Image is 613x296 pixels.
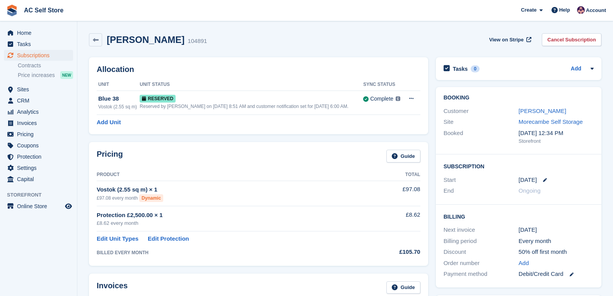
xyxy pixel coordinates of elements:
a: menu [4,50,73,61]
img: icon-info-grey-7440780725fd019a000dd9b08b2336e03edf1995a4989e88bcd33f0948082b44.svg [396,96,400,101]
span: Account [586,7,606,14]
a: View on Stripe [486,33,533,46]
span: View on Stripe [489,36,524,44]
span: Invoices [17,118,63,128]
span: Online Store [17,201,63,212]
div: Vostok (2.55 sq m) [98,103,140,110]
span: Ongoing [519,187,541,194]
div: £8.62 every month [97,219,360,227]
div: Start [444,176,519,185]
a: Contracts [18,62,73,69]
a: Morecambe Self Storage [519,118,583,125]
td: £8.62 [360,206,420,231]
a: menu [4,129,73,140]
a: Price increases NEW [18,71,73,79]
a: Add Unit [97,118,121,127]
time: 2025-09-27 00:00:00 UTC [519,176,537,185]
span: Sites [17,84,63,95]
h2: Invoices [97,281,128,294]
a: menu [4,174,73,185]
a: menu [4,151,73,162]
div: Dynamic [139,194,163,202]
a: Add [519,259,529,268]
div: [DATE] [519,226,594,234]
span: Capital [17,174,63,185]
a: menu [4,163,73,173]
a: menu [4,140,73,151]
h2: Allocation [97,65,420,74]
div: £105.70 [360,248,420,257]
a: Preview store [64,202,73,211]
th: Product [97,169,360,181]
div: [DATE] 12:34 PM [519,129,594,138]
div: Order number [444,259,519,268]
a: menu [4,118,73,128]
div: £97.08 every month [97,194,360,202]
div: Next invoice [444,226,519,234]
span: Create [521,6,536,14]
div: 104891 [188,37,207,46]
a: Cancel Subscription [542,33,601,46]
a: Edit Unit Types [97,234,138,243]
a: Guide [386,281,420,294]
div: NEW [60,71,73,79]
img: Ted Cox [577,6,585,14]
div: 0 [471,65,480,72]
th: Unit [97,79,140,91]
span: Coupons [17,140,63,151]
h2: Pricing [97,150,123,163]
a: Guide [386,150,420,163]
div: Every month [519,237,594,246]
div: Complete [370,95,393,103]
div: Booked [444,129,519,145]
a: menu [4,106,73,117]
h2: Booking [444,95,594,101]
a: Edit Protection [148,234,189,243]
span: Subscriptions [17,50,63,61]
h2: Tasks [453,65,468,72]
span: Storefront [7,191,77,199]
a: menu [4,95,73,106]
div: End [444,186,519,195]
div: Site [444,118,519,127]
span: Settings [17,163,63,173]
span: Pricing [17,129,63,140]
a: menu [4,201,73,212]
a: menu [4,84,73,95]
a: Add [571,65,581,74]
h2: Billing [444,212,594,220]
div: Debit/Credit Card [519,270,594,279]
img: stora-icon-8386f47178a22dfd0bd8f6a31ec36ba5ce8667c1dd55bd0f319d3a0aa187defe.svg [6,5,18,16]
a: menu [4,39,73,50]
div: Customer [444,107,519,116]
td: £97.08 [360,181,420,206]
div: Storefront [519,137,594,145]
div: BILLED EVERY MONTH [97,249,360,256]
div: 50% off first month [519,248,594,257]
span: Reserved [140,95,176,103]
a: [PERSON_NAME] [519,108,566,114]
a: menu [4,27,73,38]
div: Payment method [444,270,519,279]
div: Billing period [444,237,519,246]
h2: Subscription [444,162,594,170]
span: Analytics [17,106,63,117]
span: Help [559,6,570,14]
div: Protection £2,500.00 × 1 [97,211,360,220]
a: AC Self Store [21,4,67,17]
div: Discount [444,248,519,257]
span: Home [17,27,63,38]
th: Total [360,169,420,181]
span: Protection [17,151,63,162]
th: Sync Status [363,79,403,91]
span: Tasks [17,39,63,50]
div: Reserved by [PERSON_NAME] on [DATE] 8:51 AM and customer notification set for [DATE] 6:00 AM. [140,103,363,110]
h2: [PERSON_NAME] [107,34,184,45]
th: Unit Status [140,79,363,91]
div: Vostok (2.55 sq m) × 1 [97,185,360,194]
span: CRM [17,95,63,106]
div: Blue 38 [98,94,140,103]
span: Price increases [18,72,55,79]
